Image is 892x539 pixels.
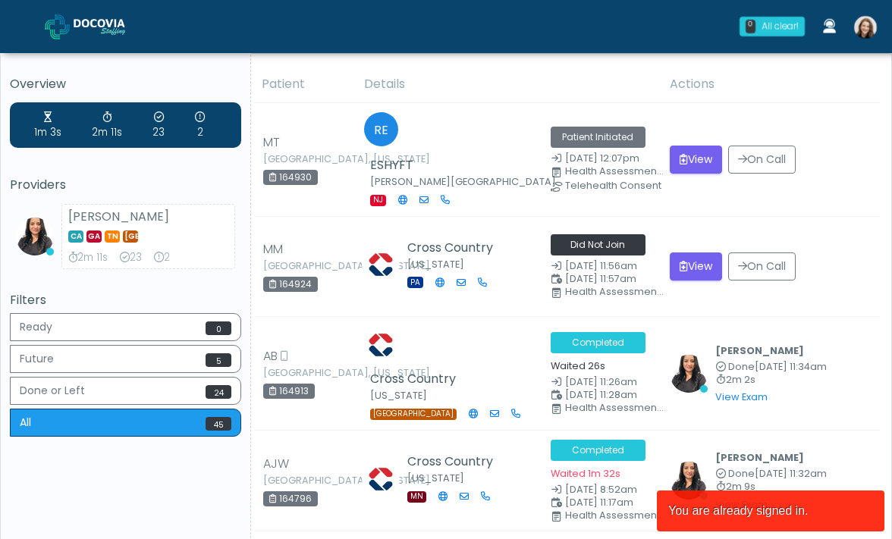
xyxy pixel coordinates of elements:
a: Docovia [45,2,149,51]
span: GA [86,230,102,243]
span: RE [364,112,398,146]
div: 2m 11s [92,110,122,140]
small: Date Created [551,485,652,495]
small: Date Created [551,262,652,271]
small: Completed at [715,362,827,372]
button: On Call [728,146,796,174]
small: Scheduled Time [551,390,652,400]
img: Lisa Sellers [362,460,400,498]
div: 164924 [263,277,318,292]
div: 164930 [263,170,318,185]
button: All45 [10,409,241,437]
b: [PERSON_NAME] [715,451,804,464]
div: 2 [154,250,170,265]
span: [DATE] 11:56am [565,259,637,272]
small: Completed at [715,469,827,479]
div: Telehealth Consent [565,181,666,190]
th: Details [355,66,661,103]
button: On Call [728,252,796,280]
small: [US_STATE] [407,472,464,484]
span: [DATE] 11:34am [755,360,827,373]
span: [DATE] 11:57am [565,272,636,285]
h5: ESHYFT [370,158,503,172]
span: MN [407,491,426,503]
span: Completed [551,332,645,353]
img: Lisa Sellers [362,326,400,364]
small: [PERSON_NAME][GEOGRAPHIC_DATA] [370,175,556,188]
a: 0 All clear! [730,11,814,42]
small: Scheduled Time [551,498,652,508]
div: 164796 [263,491,318,506]
div: Health Assessment- Cross Country [565,403,666,412]
div: 1m 3s [34,110,61,140]
span: [DATE] 11:32am [755,467,827,480]
h5: Filters [10,293,241,307]
h5: Cross Country [407,241,499,255]
small: 2m 2s [715,375,827,385]
small: [GEOGRAPHIC_DATA], [US_STATE] [263,155,347,164]
div: 0 [746,20,755,33]
small: Scheduled Time [551,274,652,284]
span: Patient Initiated [551,127,645,148]
span: 24 [206,385,231,399]
div: 23 [120,250,142,265]
small: [GEOGRAPHIC_DATA], [US_STATE] [263,368,347,378]
span: [DATE] 11:28am [565,388,637,401]
span: [DATE] 12:07pm [565,152,639,165]
span: TN [105,230,120,243]
span: MT [263,133,280,152]
div: 23 [152,110,165,140]
span: Did Not Join [551,234,645,255]
span: PA [407,277,423,288]
span: MM [263,240,283,259]
h5: Cross Country [370,372,503,386]
img: Viral Patel [670,462,708,500]
button: Ready0 [10,313,241,341]
span: 5 [206,353,231,367]
div: 2 [195,110,205,140]
small: [US_STATE] [370,389,427,402]
small: [GEOGRAPHIC_DATA], [US_STATE] [263,476,347,485]
b: [PERSON_NAME] [715,344,804,357]
small: Waited 1m 32s [551,467,620,480]
small: [US_STATE] [407,258,464,271]
img: Viral Patel [16,218,54,255]
img: Viral Patel [670,355,708,393]
span: 45 [206,417,231,431]
small: Date Created [551,154,652,164]
span: Done [728,360,755,373]
div: Basic example [10,313,241,440]
span: [GEOGRAPHIC_DATA] [123,230,138,243]
strong: [PERSON_NAME] [68,208,169,225]
h5: Cross Country [407,455,502,468]
div: All clear! [762,20,799,33]
small: [GEOGRAPHIC_DATA], [US_STATE] [263,262,347,271]
th: Patient [253,66,355,103]
span: [DATE] 11:17am [565,496,633,509]
img: Sydney Lundberg [854,16,877,39]
button: Future5 [10,345,241,373]
small: Date Created [551,378,652,387]
span: NJ [370,195,386,206]
span: [DATE] 8:52am [565,483,637,496]
span: 0 [206,321,231,335]
span: [GEOGRAPHIC_DATA] [370,409,457,420]
div: Health Assessment- Cross Country [565,511,666,520]
a: View Exam [715,390,768,403]
img: Docovia [45,14,70,39]
div: 2m 11s [68,250,108,265]
button: Done or Left24 [10,377,241,405]
img: Lisa Sellers [362,246,400,284]
th: Actions [661,66,880,103]
img: Docovia [74,19,149,34]
div: 164913 [263,384,315,399]
article: You are already signed in. [657,490,884,531]
h5: Overview [10,77,241,91]
span: CA [68,230,83,243]
span: Done [728,467,755,480]
span: AJW [263,455,289,473]
h5: Providers [10,178,241,192]
button: View [670,252,722,280]
div: Health Assessment- Cross Country [565,287,666,296]
span: Completed [551,440,645,461]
